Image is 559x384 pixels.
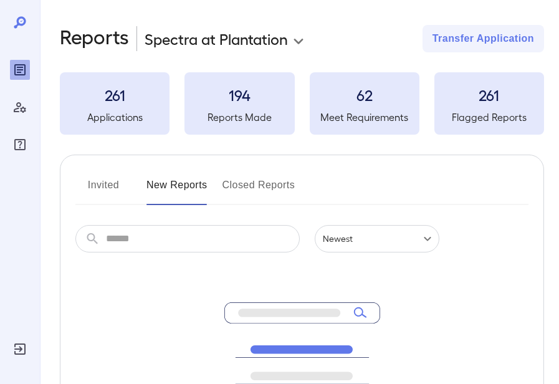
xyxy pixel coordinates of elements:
h2: Reports [60,25,129,52]
p: Spectra at Plantation [145,29,288,49]
h3: 194 [184,85,294,105]
h5: Reports Made [184,110,294,125]
div: Manage Users [10,97,30,117]
h5: Applications [60,110,170,125]
div: Reports [10,60,30,80]
h3: 62 [310,85,419,105]
button: Closed Reports [222,175,295,205]
summary: 261Applications194Reports Made62Meet Requirements261Flagged Reports [60,72,544,135]
div: FAQ [10,135,30,155]
div: Log Out [10,339,30,359]
h5: Meet Requirements [310,110,419,125]
h3: 261 [60,85,170,105]
h5: Flagged Reports [434,110,544,125]
button: Invited [75,175,131,205]
div: Newest [315,225,439,252]
h3: 261 [434,85,544,105]
button: Transfer Application [423,25,544,52]
button: New Reports [146,175,208,205]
